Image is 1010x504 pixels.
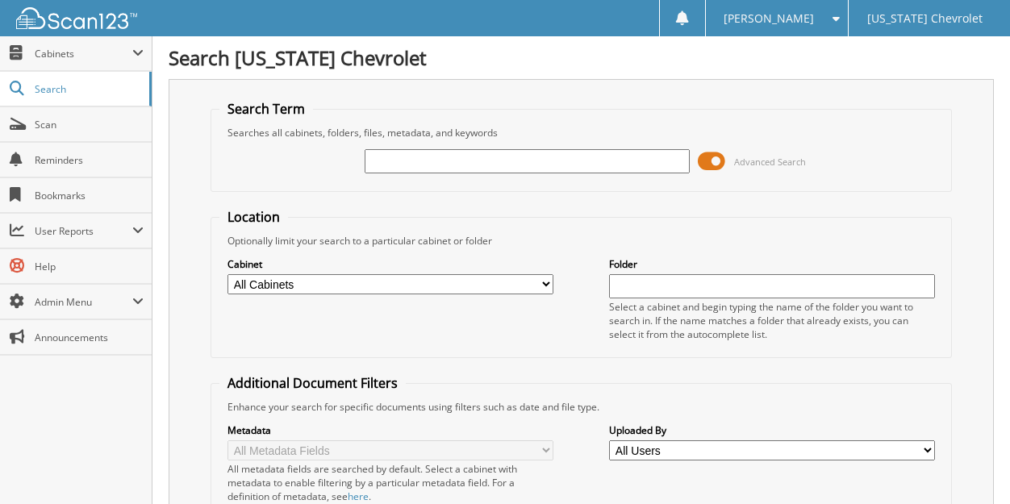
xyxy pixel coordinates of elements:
span: Admin Menu [35,295,132,309]
div: Searches all cabinets, folders, files, metadata, and keywords [219,126,943,140]
span: User Reports [35,224,132,238]
span: Search [35,82,141,96]
span: [US_STATE] Chevrolet [867,14,983,23]
h1: Search [US_STATE] Chevrolet [169,44,994,71]
img: scan123-logo-white.svg [16,7,137,29]
div: All metadata fields are searched by default. Select a cabinet with metadata to enable filtering b... [227,462,553,503]
div: Enhance your search for specific documents using filters such as date and file type. [219,400,943,414]
span: Advanced Search [734,156,806,168]
label: Cabinet [227,257,553,271]
span: Reminders [35,153,144,167]
a: here [348,489,369,503]
span: Bookmarks [35,189,144,202]
label: Folder [609,257,935,271]
legend: Location [219,208,288,226]
span: Help [35,260,144,273]
label: Uploaded By [609,423,935,437]
span: Cabinets [35,47,132,60]
legend: Additional Document Filters [219,374,406,392]
legend: Search Term [219,100,313,118]
label: Metadata [227,423,553,437]
iframe: Chat Widget [929,427,1010,504]
span: Scan [35,118,144,131]
div: Optionally limit your search to a particular cabinet or folder [219,234,943,248]
div: Select a cabinet and begin typing the name of the folder you want to search in. If the name match... [609,300,935,341]
span: Announcements [35,331,144,344]
span: [PERSON_NAME] [724,14,814,23]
